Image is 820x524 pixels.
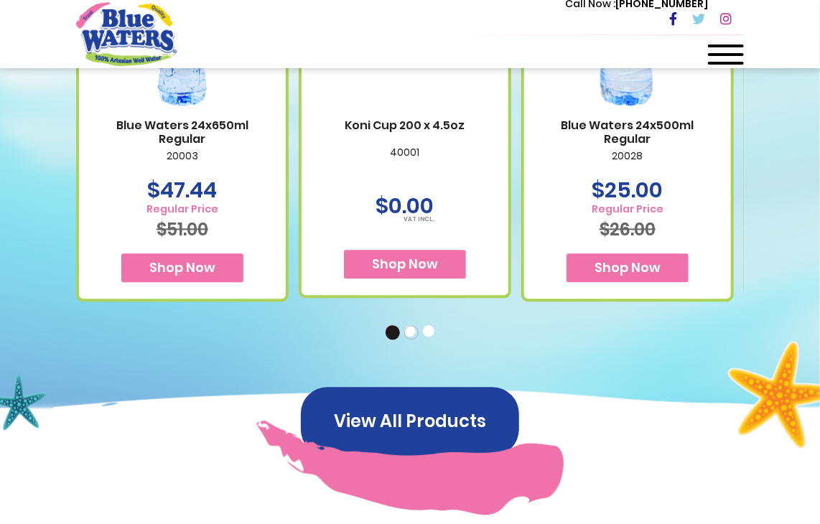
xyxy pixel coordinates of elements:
[539,150,717,180] p: 20028
[301,412,519,429] a: View All Products
[149,258,215,276] span: Shop Now
[372,255,438,273] span: Shop Now
[539,118,717,146] a: Blue Waters 24x500ml Regular
[93,150,271,180] p: 20003
[76,2,177,65] a: store logo
[316,118,494,132] a: Koni Cup 200 x 4.5oz
[316,146,494,177] p: 40001
[301,387,519,456] button: View All Products
[386,325,400,340] button: 1 of 3
[344,250,466,279] button: Shop Now
[93,118,271,146] a: Blue Waters 24x650ml Regular
[592,174,663,205] span: $25.00
[600,217,656,241] span: $26.00
[157,217,208,241] span: $51.00
[592,203,663,215] span: Regular Price
[146,203,218,215] span: Regular Price
[423,325,437,340] button: 3 of 3
[404,325,419,340] button: 2 of 3
[121,253,243,282] button: Shop Now
[376,190,434,221] span: $0.00
[148,174,218,205] span: $47.44
[595,258,661,276] span: Shop Now
[567,253,689,282] button: Shop Now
